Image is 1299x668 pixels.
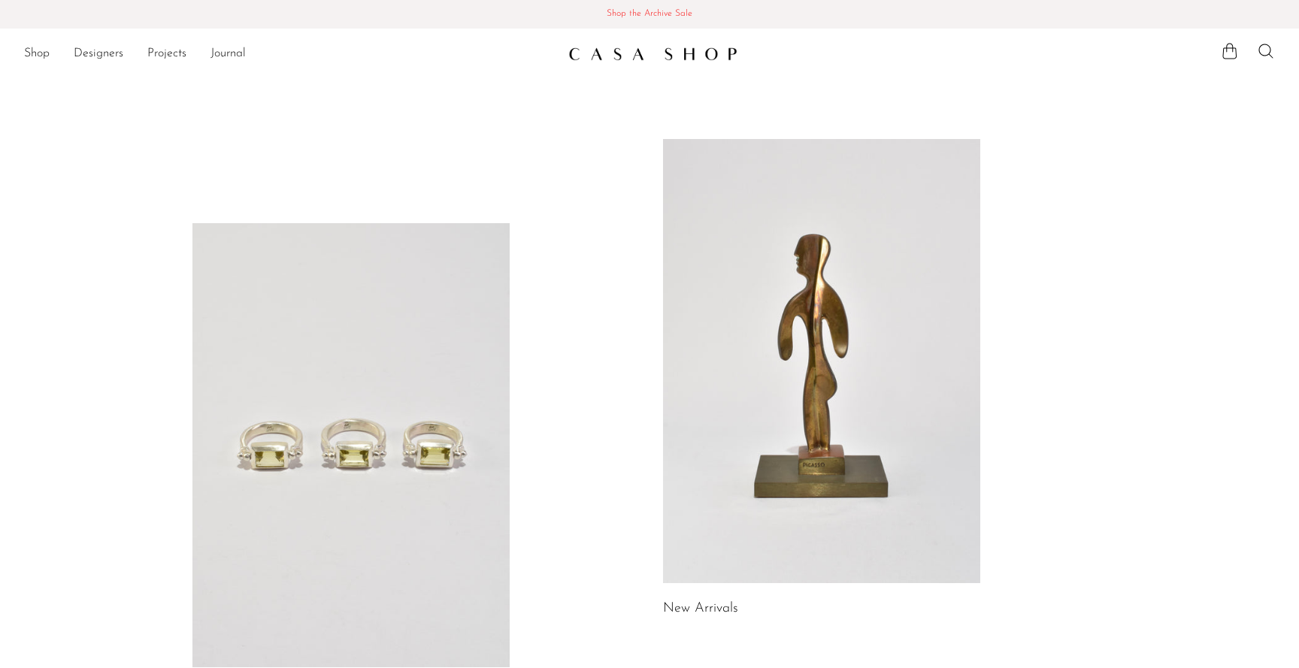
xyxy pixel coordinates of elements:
span: Shop the Archive Sale [12,6,1287,23]
a: Designers [74,44,123,64]
a: Journal [210,44,246,64]
a: Projects [147,44,186,64]
a: New Arrivals [663,602,738,615]
a: Shop [24,44,50,64]
nav: Desktop navigation [24,41,556,67]
ul: NEW HEADER MENU [24,41,556,67]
